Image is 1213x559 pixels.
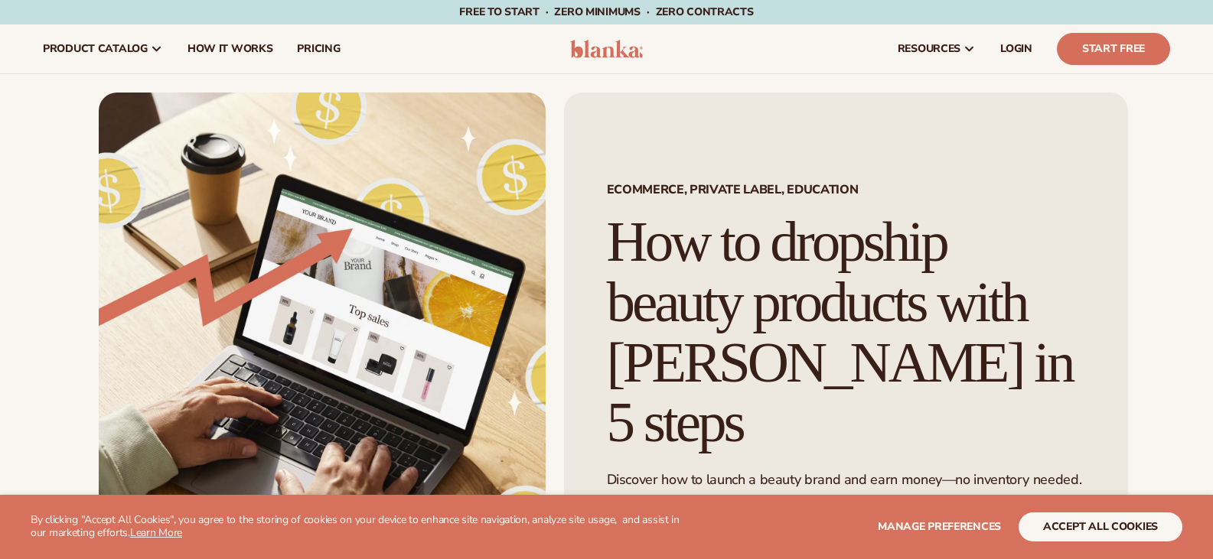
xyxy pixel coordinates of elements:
span: Ecommerce, Private Label, EDUCATION [607,184,1085,196]
p: By clicking "Accept All Cookies", you agree to the storing of cookies on your device to enhance s... [31,514,681,540]
a: Start Free [1057,33,1170,65]
a: pricing [285,24,352,73]
img: logo [570,40,643,58]
h1: How to dropship beauty products with [PERSON_NAME] in 5 steps [607,212,1085,453]
span: Manage preferences [878,519,1001,534]
p: Discover how to launch a beauty brand and earn money—no inventory needed. [607,471,1085,489]
span: LOGIN [1000,43,1032,55]
a: product catalog [31,24,175,73]
a: LOGIN [988,24,1045,73]
a: Learn More [130,525,182,540]
button: Manage preferences [878,512,1001,541]
span: pricing [297,43,340,55]
span: How It Works [187,43,273,55]
button: accept all cookies [1019,512,1182,541]
span: product catalog [43,43,148,55]
span: resources [898,43,960,55]
a: resources [885,24,988,73]
span: Free to start · ZERO minimums · ZERO contracts [459,5,753,19]
a: How It Works [175,24,285,73]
